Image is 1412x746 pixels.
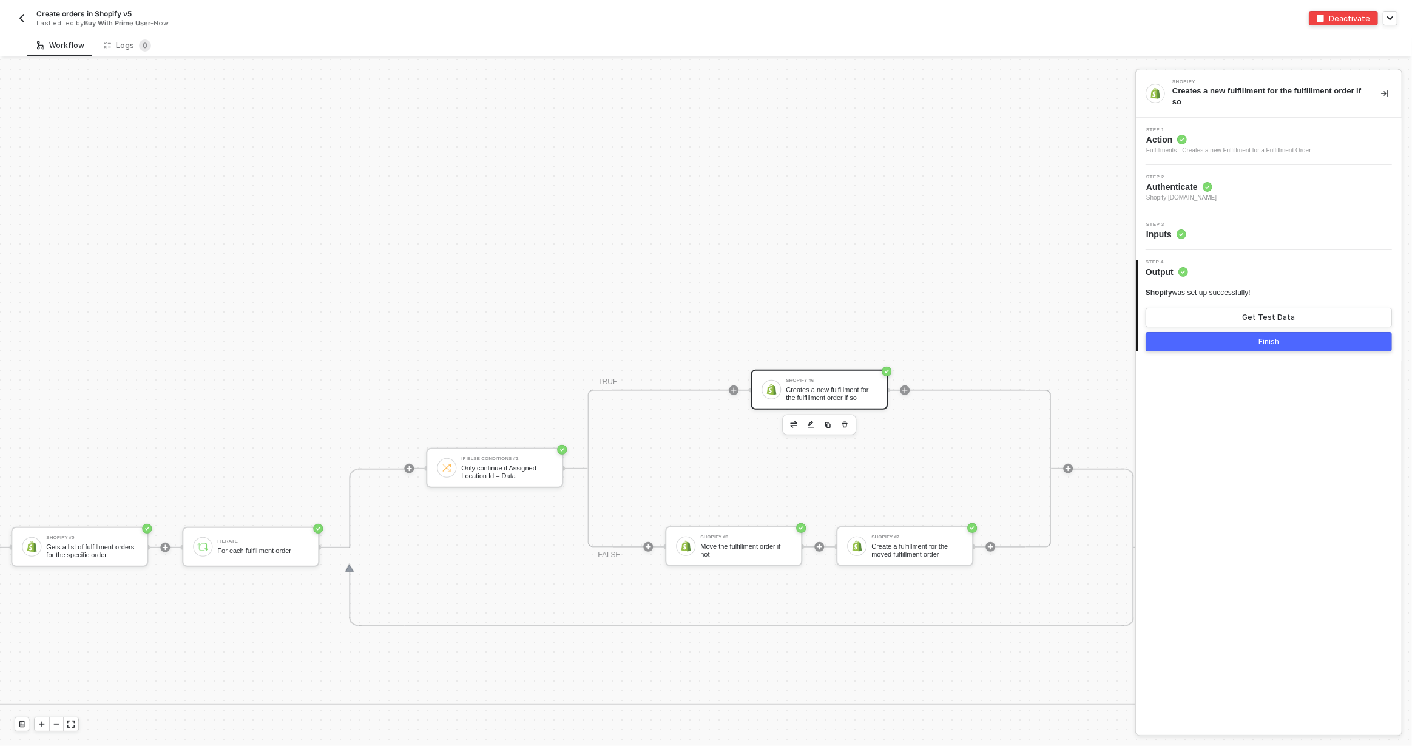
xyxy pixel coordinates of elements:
[36,8,132,19] span: Create orders in Shopify v5
[680,541,691,552] img: icon
[1258,337,1279,347] div: Finish
[790,421,797,427] img: edit-cred
[36,19,678,28] div: Last edited by - Now
[786,378,877,383] div: Shopify #6
[700,543,791,558] div: Move the fulfillment order if not
[1146,193,1217,203] span: Shopify [DOMAIN_NAME]
[557,445,567,455] span: icon-success-page
[197,541,208,552] img: icon
[816,543,823,551] span: icon-play
[441,463,452,473] img: icon
[1146,332,1392,351] button: Finish
[1381,90,1388,97] span: icon-collapse-right
[786,386,877,401] div: Creates a new fulfillment for the fulfillment order if so
[26,541,37,552] img: icon
[786,418,801,432] button: edit-cred
[17,13,27,23] img: back
[1146,266,1188,278] span: Output
[37,41,84,50] div: Workflow
[217,539,308,544] div: Iterate
[1136,127,1402,155] div: Step 1Action Fulfillments - Creates a new Fulfillment for a Fulfillment Order
[461,464,552,480] div: Only continue if Assigned Location Id = Data
[53,721,60,728] span: icon-minus
[871,543,962,558] div: Create a fulfillment for the moved fulfillment order
[1146,288,1251,298] div: was set up successfully!
[313,524,323,534] span: icon-success-page
[38,721,46,728] span: icon-play
[1317,15,1324,22] img: deactivate
[1146,127,1311,132] span: Step 1
[820,418,835,432] button: copy-block
[1309,11,1378,25] button: deactivateDeactivate
[598,549,620,561] div: FALSE
[824,421,831,429] img: copy-block
[1146,175,1217,180] span: Step 2
[139,39,151,52] sup: 0
[1136,175,1402,203] div: Step 2Authenticate Shopify [DOMAIN_NAME]
[1136,260,1402,351] div: Step 4Output Shopifywas set up successfully!Get Test DataFinish
[1329,13,1370,24] div: Deactivate
[803,418,818,432] button: edit-cred
[15,11,29,25] button: back
[84,19,150,27] span: Buy With Prime User
[1146,228,1186,240] span: Inputs
[871,535,962,540] div: Shopify #7
[1146,181,1217,193] span: Authenticate
[807,421,814,429] img: edit-cred
[901,387,908,394] span: icon-play
[104,39,151,52] div: Logs
[796,523,806,533] span: icon-success-page
[700,535,791,540] div: Shopify #8
[161,544,169,551] span: icon-play
[882,367,891,376] span: icon-success-page
[1146,134,1311,146] span: Action
[461,456,552,461] div: If-Else Conditions #2
[1146,146,1311,155] div: Fulfillments - Creates a new Fulfillment for a Fulfillment Order
[644,543,652,551] span: icon-play
[1243,313,1295,322] div: Get Test Data
[987,543,994,551] span: icon-play
[217,547,308,555] div: For each fulfillment order
[46,535,137,540] div: Shopify #5
[1146,260,1188,265] span: Step 4
[1064,465,1072,472] span: icon-play
[967,523,977,533] span: icon-success-page
[46,543,137,558] div: Gets a list of fulfillment orders for the specific order
[142,524,152,534] span: icon-success-page
[405,465,413,472] span: icon-play
[67,721,75,728] span: icon-expand
[1172,86,1362,107] div: Creates a new fulfillment for the fulfillment order if so
[1146,308,1392,327] button: Get Test Data
[1172,80,1354,84] div: Shopify
[1150,88,1161,99] img: integration-icon
[1146,222,1186,227] span: Step 3
[1146,288,1172,297] span: Shopify
[766,384,777,395] img: icon
[598,376,618,388] div: TRUE
[851,541,862,552] img: icon
[730,387,737,394] span: icon-play
[1136,222,1402,240] div: Step 3Inputs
